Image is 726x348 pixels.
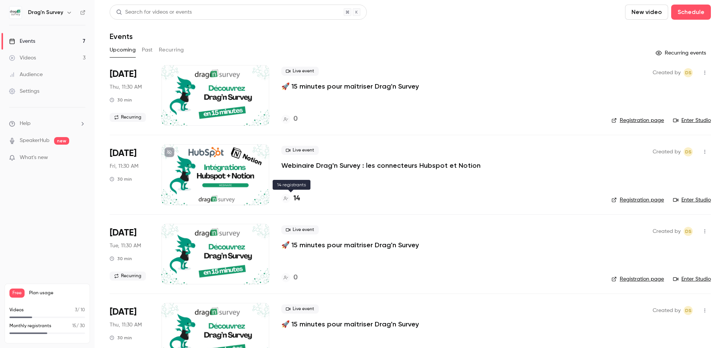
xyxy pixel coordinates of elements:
a: SpeakerHub [20,137,50,145]
div: Sep 25 Thu, 11:30 AM (Europe/Paris) [110,65,149,126]
span: Created by [653,306,681,315]
a: 🚀 15 minutes pour maîtriser Drag'n Survey [281,320,419,329]
div: Events [9,37,35,45]
button: Recurring [159,44,184,56]
span: Created by [653,147,681,156]
span: Fri, 11:30 AM [110,162,138,170]
span: Plan usage [29,290,85,296]
span: DS [685,68,692,77]
span: Free [9,289,25,298]
button: Past [142,44,153,56]
span: [DATE] [110,68,137,80]
a: Enter Studio [673,117,711,124]
a: Enter Studio [673,275,711,283]
p: Videos [9,307,24,314]
span: new [54,137,69,145]
h1: Events [110,32,133,41]
div: Search for videos or events [116,8,192,16]
a: 0 [281,273,298,283]
a: Registration page [611,117,664,124]
a: 🚀 15 minutes pour maîtriser Drag'n Survey [281,240,419,250]
span: Recurring [110,272,146,281]
span: Tue, 11:30 AM [110,242,141,250]
h4: 0 [293,273,298,283]
button: Recurring events [652,47,711,59]
h6: Drag'n Survey [28,9,63,16]
span: [DATE] [110,147,137,159]
a: 🚀 15 minutes pour maîtriser Drag'n Survey [281,82,419,91]
span: DS [685,147,692,156]
span: Drag'n Survey [684,68,693,77]
button: Schedule [671,5,711,20]
span: Drag'n Survey [684,227,693,236]
span: Live event [281,146,319,155]
span: Live event [281,67,319,76]
button: Upcoming [110,44,136,56]
iframe: Noticeable Trigger [76,154,85,161]
div: 30 min [110,176,132,182]
span: Thu, 11:30 AM [110,321,142,329]
span: Live event [281,304,319,314]
span: 3 [75,308,77,312]
a: Registration page [611,196,664,204]
span: What's new [20,154,48,162]
div: Sep 26 Fri, 11:30 AM (Europe/Paris) [110,144,149,205]
button: New video [625,5,668,20]
a: Enter Studio [673,196,711,204]
span: DS [685,227,692,236]
span: Created by [653,68,681,77]
div: 30 min [110,97,132,103]
span: Thu, 11:30 AM [110,83,142,91]
span: DS [685,306,692,315]
img: Drag'n Survey [9,6,22,19]
div: Audience [9,71,43,78]
h4: 14 [293,194,300,204]
a: 0 [281,114,298,124]
div: 30 min [110,335,132,341]
div: Settings [9,87,39,95]
span: Recurring [110,113,146,122]
span: Help [20,120,31,128]
p: Monthly registrants [9,323,51,329]
a: 14 [281,194,300,204]
span: [DATE] [110,306,137,318]
p: / 10 [75,307,85,314]
span: Drag'n Survey [684,306,693,315]
div: 30 min [110,256,132,262]
li: help-dropdown-opener [9,120,85,128]
h4: 0 [293,114,298,124]
div: Sep 30 Tue, 11:30 AM (Europe/Paris) [110,224,149,284]
span: Live event [281,225,319,234]
span: Created by [653,227,681,236]
span: Drag'n Survey [684,147,693,156]
p: / 30 [72,323,85,329]
a: Webinaire Drag'n Survey : les connecteurs Hubspot et Notion [281,161,481,170]
div: Videos [9,54,36,62]
span: [DATE] [110,227,137,239]
span: 15 [72,324,76,328]
a: Registration page [611,275,664,283]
